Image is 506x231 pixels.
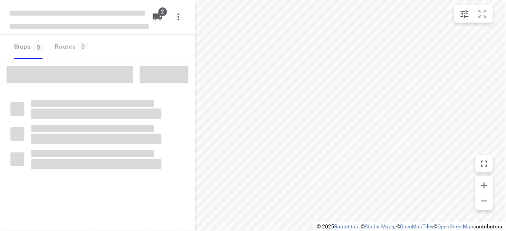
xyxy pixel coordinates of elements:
a: Routetitan [334,224,359,230]
a: Stadia Maps [365,224,394,230]
button: Map settings [456,5,473,23]
li: © 2025 , © , © © contributors [317,224,503,230]
a: OpenMapTiles [400,224,434,230]
a: OpenStreetMap [438,224,474,230]
div: small contained button group [454,5,493,23]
